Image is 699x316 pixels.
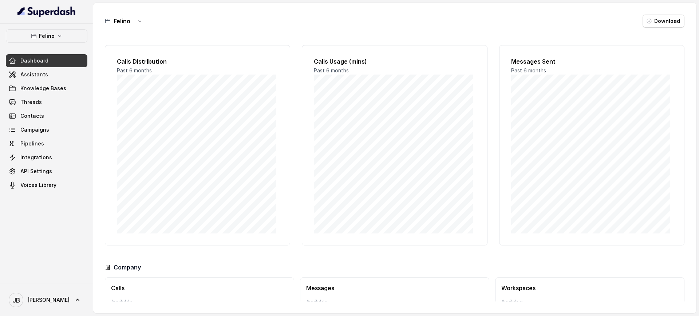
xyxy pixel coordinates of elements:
[511,67,546,73] span: Past 6 months
[20,85,66,92] span: Knowledge Bases
[20,99,42,106] span: Threads
[643,15,684,28] button: Download
[6,151,87,164] a: Integrations
[20,71,48,78] span: Assistants
[314,57,475,66] h2: Calls Usage (mins)
[306,284,483,292] h3: Messages
[20,181,56,189] span: Voices Library
[6,82,87,95] a: Knowledge Bases
[12,296,20,304] text: JB
[117,67,152,73] span: Past 6 months
[6,109,87,123] a: Contacts
[20,140,44,147] span: Pipelines
[20,57,48,64] span: Dashboard
[111,298,288,305] p: Available
[6,54,87,67] a: Dashboard
[20,168,52,175] span: API Settings
[6,29,87,43] button: Felino
[501,284,678,292] h3: Workspaces
[114,17,130,25] h3: Felino
[314,67,349,73] span: Past 6 months
[6,123,87,136] a: Campaigns
[117,57,278,66] h2: Calls Distribution
[20,126,49,133] span: Campaigns
[17,6,76,17] img: light.svg
[6,68,87,81] a: Assistants
[111,284,288,292] h3: Calls
[6,179,87,192] a: Voices Library
[6,137,87,150] a: Pipelines
[6,96,87,109] a: Threads
[6,165,87,178] a: API Settings
[501,298,678,305] p: Available
[20,154,52,161] span: Integrations
[306,298,483,305] p: Available
[39,32,55,40] p: Felino
[511,57,672,66] h2: Messages Sent
[20,112,44,120] span: Contacts
[28,296,70,304] span: [PERSON_NAME]
[114,263,141,272] h3: Company
[6,290,87,310] a: [PERSON_NAME]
